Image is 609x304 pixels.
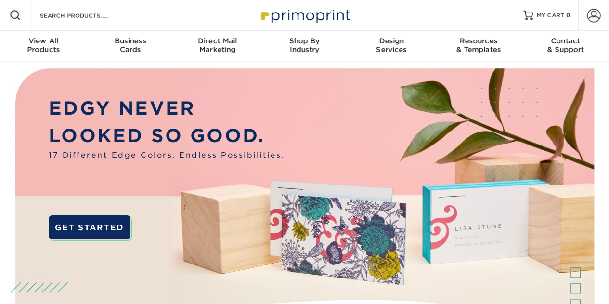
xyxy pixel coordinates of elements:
[522,37,609,54] div: & Support
[435,31,522,62] a: Resources& Templates
[49,215,130,239] a: GET STARTED
[522,31,609,62] a: Contact& Support
[435,37,522,54] div: & Templates
[49,122,285,150] p: LOOKED SO GOOD.
[348,37,435,45] span: Design
[537,12,564,20] span: MY CART
[174,31,261,62] a: Direct MailMarketing
[174,37,261,54] div: Marketing
[261,37,348,45] span: Shop By
[261,37,348,54] div: Industry
[566,12,570,19] span: 0
[49,150,285,161] span: 17 Different Edge Colors. Endless Possibilities.
[261,31,348,62] a: Shop ByIndustry
[39,10,133,21] input: SEARCH PRODUCTS.....
[87,31,174,62] a: BusinessCards
[257,5,353,26] img: Primoprint
[348,37,435,54] div: Services
[49,95,285,122] p: EDGY NEVER
[87,37,174,45] span: Business
[348,31,435,62] a: DesignServices
[435,37,522,45] span: Resources
[174,37,261,45] span: Direct Mail
[87,37,174,54] div: Cards
[522,37,609,45] span: Contact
